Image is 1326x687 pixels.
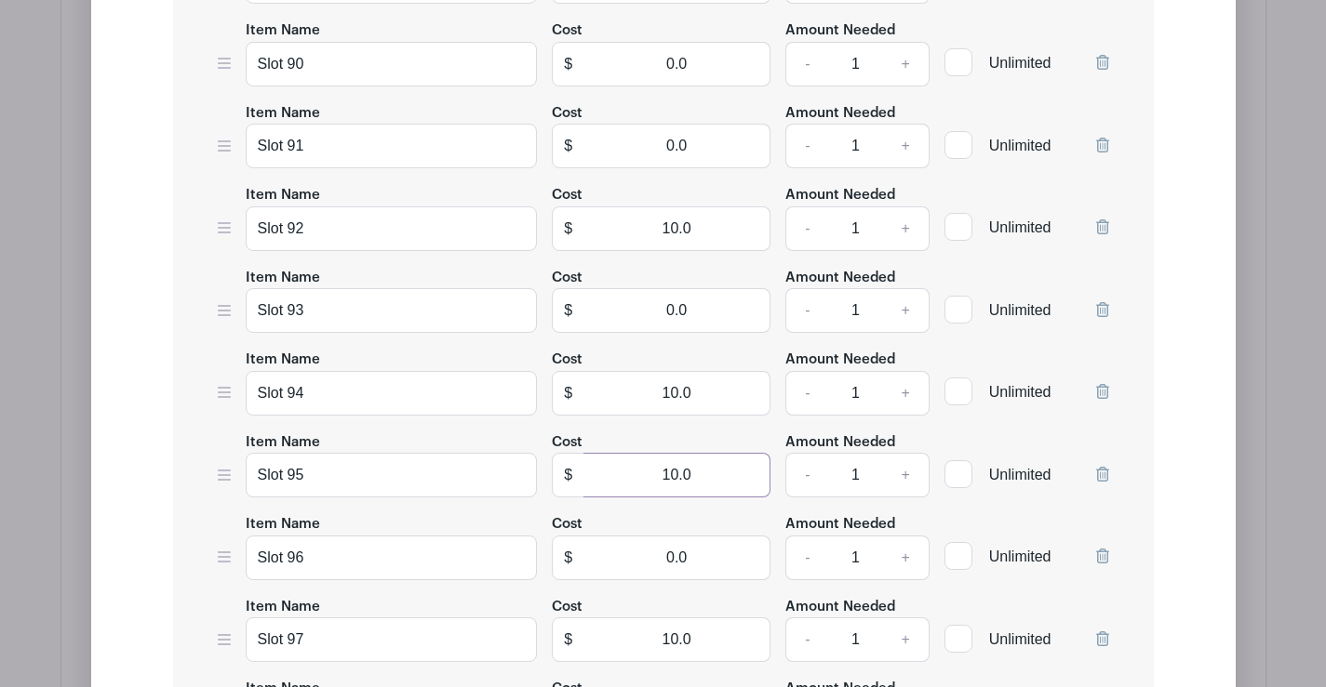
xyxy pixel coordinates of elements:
a: - [785,124,828,168]
a: + [882,535,929,580]
a: - [785,288,828,333]
span: Unlimited [989,302,1051,318]
span: $ [552,288,584,333]
label: Amount Needed [785,20,895,42]
input: e.g. Snacks or Check-in Attendees [246,124,538,168]
span: Unlimited [989,384,1051,400]
input: e.g. Snacks or Check-in Attendees [246,535,538,580]
label: Cost [552,514,583,535]
span: Unlimited [989,219,1051,235]
input: e.g. Snacks or Check-in Attendees [246,288,538,333]
label: Item Name [246,103,320,125]
input: e.g. Snacks or Check-in Attendees [246,206,538,251]
label: Item Name [246,268,320,289]
span: Unlimited [989,467,1051,482]
a: + [882,453,929,497]
label: Amount Needed [785,432,895,454]
span: $ [552,371,584,416]
label: Item Name [246,432,320,454]
label: Cost [552,103,583,125]
label: Amount Needed [785,103,895,125]
label: Item Name [246,350,320,371]
a: + [882,42,929,86]
span: $ [552,206,584,251]
label: Item Name [246,20,320,42]
a: - [785,535,828,580]
a: - [785,617,828,662]
a: - [785,371,828,416]
a: - [785,206,828,251]
span: Unlimited [989,55,1051,71]
span: Unlimited [989,548,1051,564]
label: Item Name [246,185,320,206]
label: Cost [552,350,583,371]
label: Amount Needed [785,185,895,206]
a: + [882,206,929,251]
input: e.g. Snacks or Check-in Attendees [246,42,538,86]
span: $ [552,617,584,662]
label: Amount Needed [785,268,895,289]
span: Unlimited [989,631,1051,647]
span: $ [552,453,584,497]
a: + [882,288,929,333]
a: + [882,124,929,168]
label: Cost [552,597,583,618]
a: + [882,371,929,416]
a: - [785,42,828,86]
span: $ [552,42,584,86]
label: Cost [552,268,583,289]
label: Cost [552,20,583,42]
input: e.g. Snacks or Check-in Attendees [246,453,538,497]
label: Cost [552,185,583,206]
label: Amount Needed [785,597,895,618]
input: e.g. Snacks or Check-in Attendees [246,371,538,416]
label: Item Name [246,514,320,535]
label: Amount Needed [785,350,895,371]
span: $ [552,124,584,168]
label: Amount Needed [785,514,895,535]
input: e.g. Snacks or Check-in Attendees [246,617,538,662]
a: - [785,453,828,497]
span: Unlimited [989,138,1051,153]
label: Item Name [246,597,320,618]
span: $ [552,535,584,580]
label: Cost [552,432,583,454]
a: + [882,617,929,662]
